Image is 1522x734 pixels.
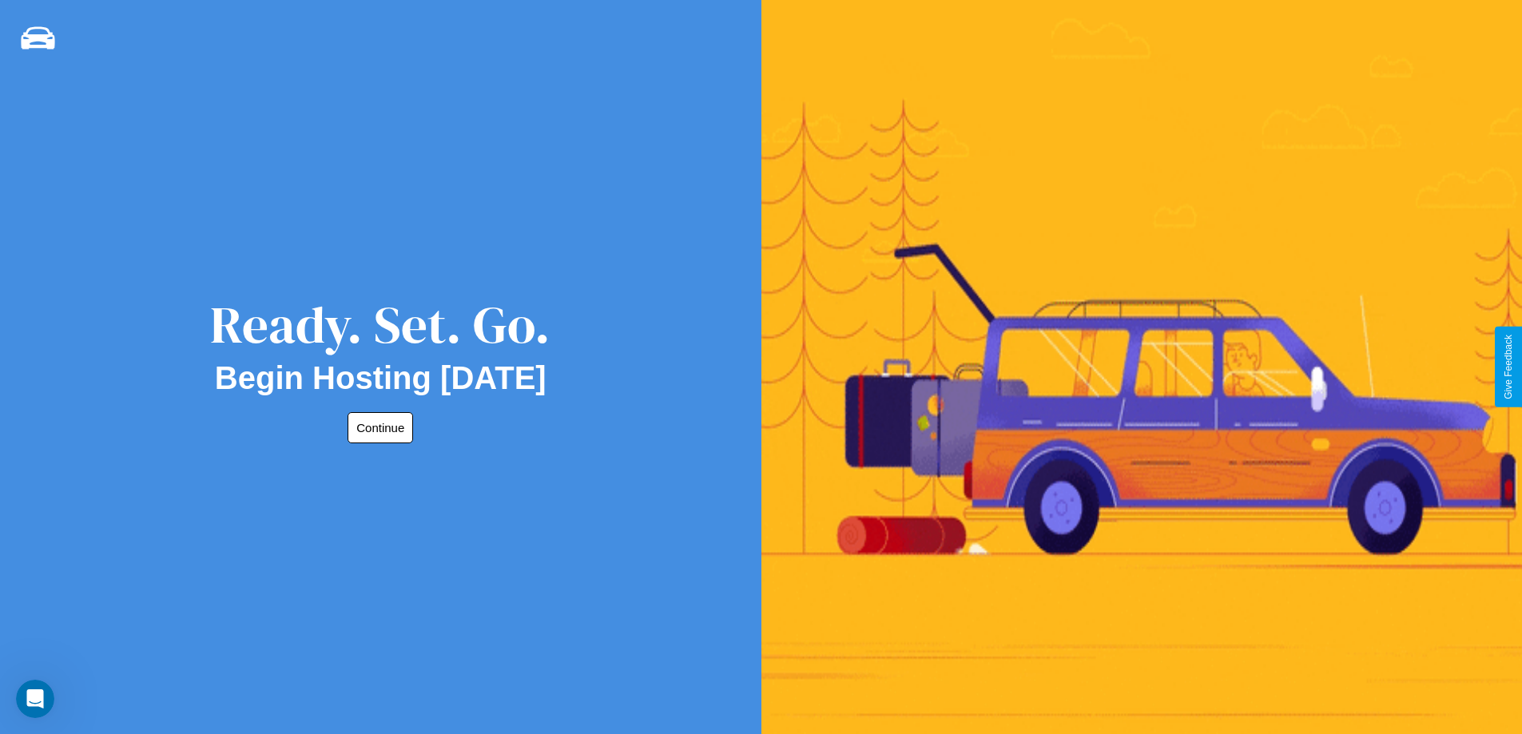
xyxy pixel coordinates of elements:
div: Give Feedback [1503,335,1514,399]
h2: Begin Hosting [DATE] [215,360,546,396]
button: Continue [348,412,413,443]
div: Ready. Set. Go. [210,289,550,360]
iframe: Intercom live chat [16,680,54,718]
